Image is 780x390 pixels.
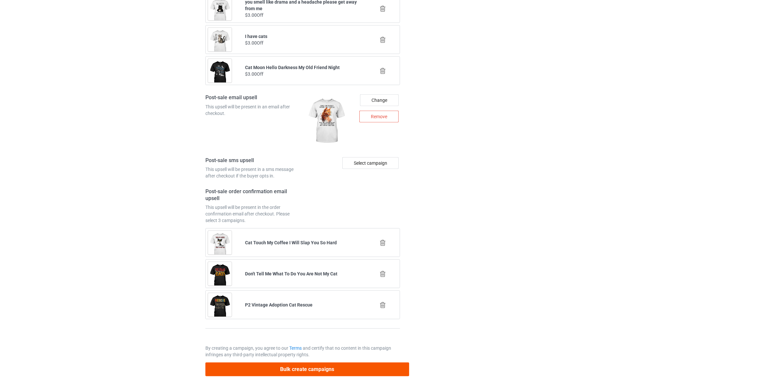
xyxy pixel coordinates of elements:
[205,345,400,358] p: By creating a campaign, you agree to our and certify that no content in this campaign infringes a...
[205,166,300,179] div: This upsell will be present in a sms message after checkout if the buyer opts in.
[205,188,300,202] h4: Post-sale order confirmation email upsell
[205,157,300,164] h4: Post-sale sms upsell
[205,204,300,224] div: This upsell will be present in the order confirmation email after checkout. Please select 3 campa...
[289,345,302,351] a: Terms
[342,157,399,169] div: Select campaign
[245,40,360,46] div: $3.00 Off
[245,12,360,18] div: $3.00 Off
[245,302,313,307] b: P2 Vintage Adoption Cat Rescue
[305,94,348,148] img: regular.jpg
[245,240,337,245] b: Cat Touch My Coffee I Will Slap You So Hard
[245,34,268,39] b: I have cats
[205,103,300,117] div: This upsell will be present in an email after checkout.
[245,71,360,77] div: $3.00 Off
[359,111,399,122] div: Remove
[245,271,338,276] b: Don't Tell Me What To Do You Are Not My Cat
[205,94,300,101] h4: Post-sale email upsell
[245,65,340,70] b: Cat Moon Hello Darkness My Old Friend Night
[205,362,409,376] button: Bulk create campaigns
[360,94,399,106] div: Change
